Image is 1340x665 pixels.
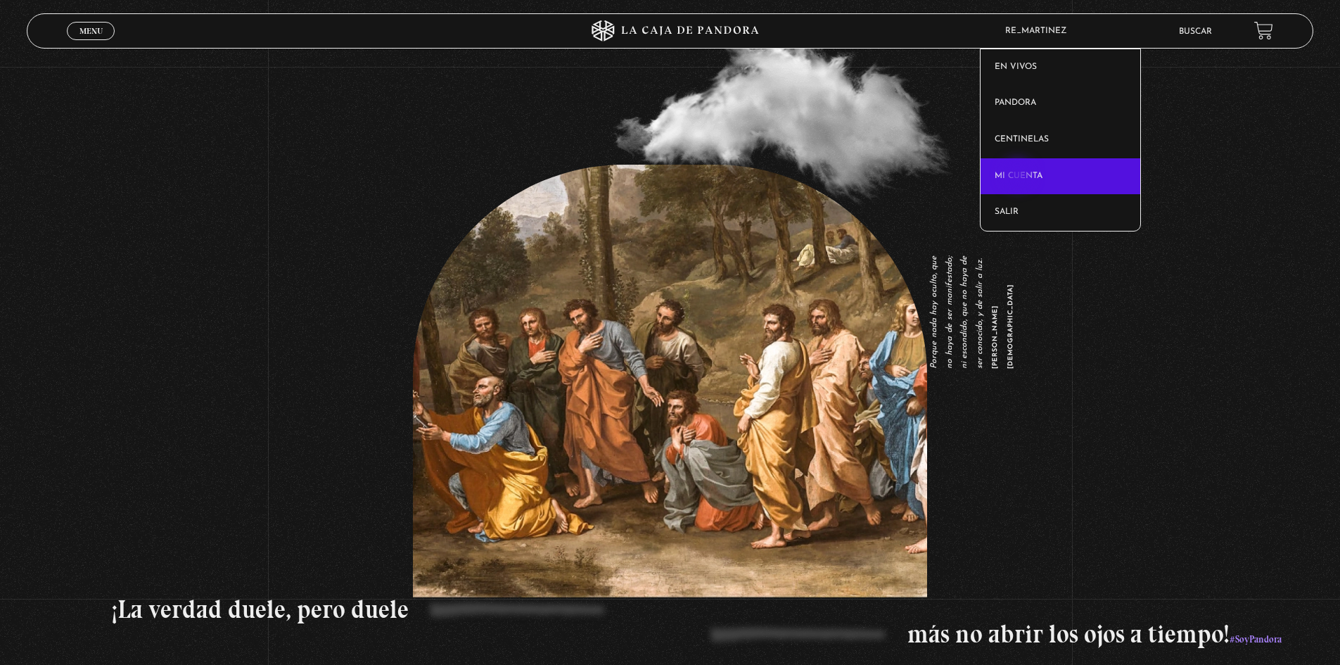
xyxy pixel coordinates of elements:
[981,158,1140,195] a: Mi cuenta
[988,256,1019,369] span: [PERSON_NAME][DEMOGRAPHIC_DATA]
[1230,634,1282,645] span: #SoyPandora
[75,39,108,49] span: Cerrar
[981,122,1140,158] a: Centinelas
[981,194,1140,231] a: Salir
[1179,27,1212,36] a: Buscar
[79,27,103,35] span: Menu
[998,27,1081,35] span: re_martinez
[981,49,1140,86] a: En vivos
[1254,21,1273,40] a: View your shopping cart
[928,256,1019,369] p: Porque nada hay oculto, que no haya de ser manifestado; ni escondido, que no haya de ser conocido...
[981,85,1140,122] a: Pandora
